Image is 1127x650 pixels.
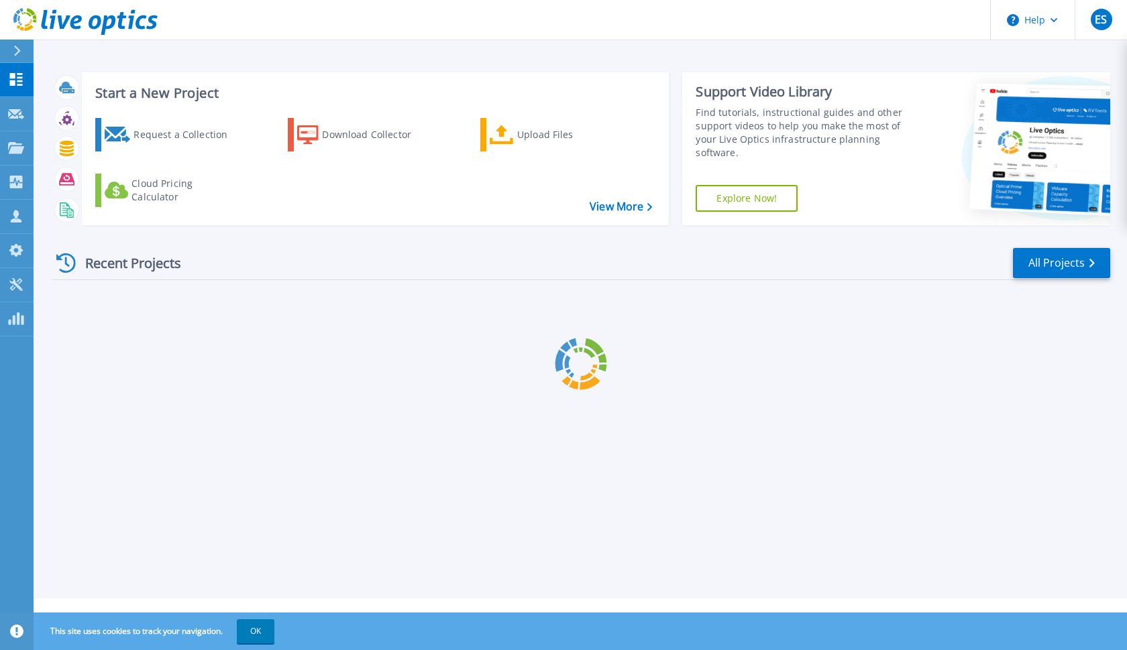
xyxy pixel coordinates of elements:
span: ES [1095,14,1107,25]
a: Request a Collection [95,118,245,151]
div: Find tutorials, instructional guides and other support videos to help you make the most of your L... [696,106,912,159]
a: Download Collector [288,118,437,151]
a: Upload Files [480,118,630,151]
span: This site uses cookies to track your navigation. [37,619,274,643]
a: Cloud Pricing Calculator [95,174,245,207]
h3: Start a New Project [95,86,652,101]
button: OK [237,619,274,643]
div: Download Collector [322,121,429,148]
div: Support Video Library [696,83,912,101]
div: Request a Collection [133,121,241,148]
div: Recent Projects [52,247,199,279]
a: Explore Now! [696,185,798,212]
a: View More [590,200,652,213]
div: Upload Files [517,121,625,148]
a: All Projects [1013,248,1110,278]
div: Cloud Pricing Calculator [131,177,239,204]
